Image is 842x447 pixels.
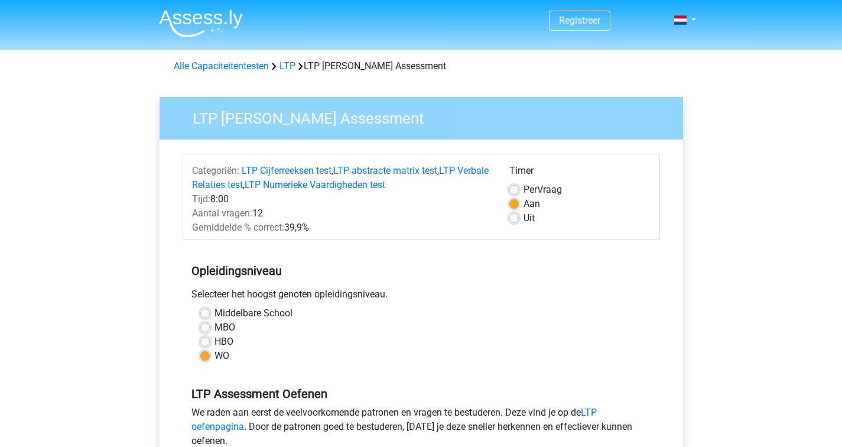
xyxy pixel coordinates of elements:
[524,211,535,225] label: Uit
[192,165,239,176] span: Categoriën:
[159,9,243,37] img: Assessly
[214,349,229,363] label: WO
[192,193,210,205] span: Tijd:
[191,387,651,401] h5: LTP Assessment Oefenen
[183,221,500,235] div: 39,9%
[509,164,651,183] div: Timer
[524,184,537,195] span: Per
[183,206,500,221] div: 12
[192,208,252,219] span: Aantal vragen:
[559,15,600,26] a: Registreer
[174,60,269,72] a: Alle Capaciteitentesten
[524,197,540,211] label: Aan
[524,183,562,197] label: Vraag
[169,59,674,73] div: LTP [PERSON_NAME] Assessment
[183,287,660,306] div: Selecteer het hoogst genoten opleidingsniveau.
[333,165,437,176] a: LTP abstracte matrix test
[183,192,500,206] div: 8:00
[245,179,385,190] a: LTP Numerieke Vaardigheden test
[242,165,331,176] a: LTP Cijferreeksen test
[192,222,284,233] span: Gemiddelde % correct:
[214,306,292,320] label: Middelbare School
[178,105,674,128] h3: LTP [PERSON_NAME] Assessment
[183,164,500,192] div: , , ,
[214,320,235,335] label: MBO
[279,60,295,72] a: LTP
[214,335,233,349] label: HBO
[191,259,651,283] h5: Opleidingsniveau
